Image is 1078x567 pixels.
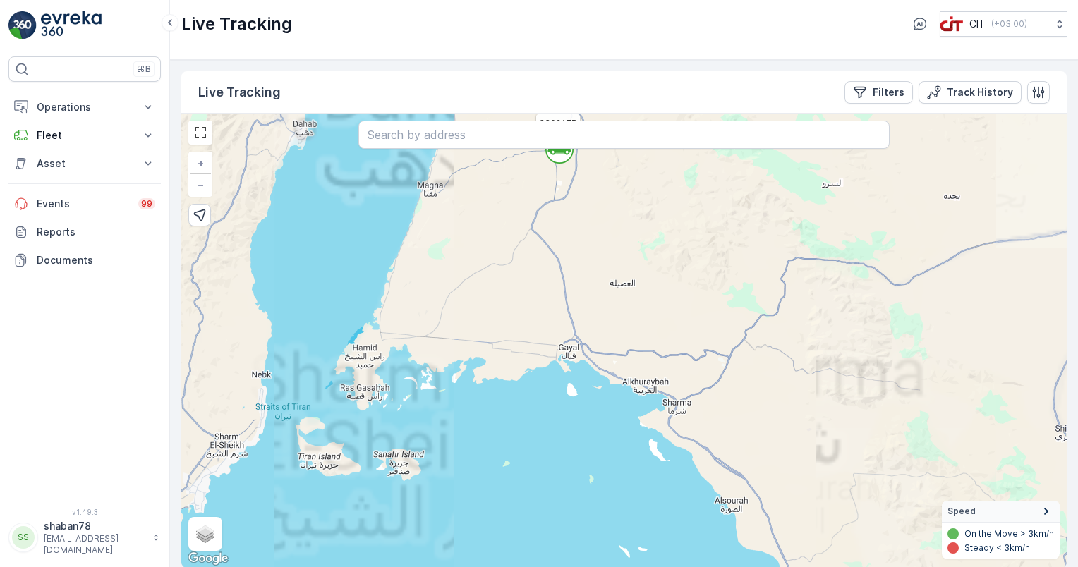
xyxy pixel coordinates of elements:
[8,519,161,556] button: SSshaban78[EMAIL_ADDRESS][DOMAIN_NAME]
[8,190,161,218] a: Events99
[947,506,976,517] span: Speed
[198,83,281,102] p: Live Tracking
[964,542,1030,554] p: Steady < 3km/h
[181,13,292,35] p: Live Tracking
[37,100,133,114] p: Operations
[969,17,986,31] p: CIT
[8,11,37,39] img: logo
[190,153,211,174] a: Zoom In
[8,218,161,246] a: Reports
[8,93,161,121] button: Operations
[964,528,1054,539] p: On the Move > 3km/h
[44,533,145,556] p: [EMAIL_ADDRESS][DOMAIN_NAME]
[8,150,161,178] button: Asset
[844,81,913,104] button: Filters
[873,85,904,99] p: Filters
[942,501,1060,523] summary: Speed
[545,135,564,157] div: `
[137,63,151,75] p: ⌘B
[358,121,890,149] input: Search by address
[140,197,153,210] p: 99
[947,85,1013,99] p: Track History
[8,121,161,150] button: Fleet
[37,197,130,211] p: Events
[190,122,211,143] a: View Fullscreen
[919,81,1022,104] button: Track History
[198,178,205,190] span: −
[37,128,133,142] p: Fleet
[41,11,102,39] img: logo_light-DOdMpM7g.png
[198,157,204,169] span: +
[190,174,211,195] a: Zoom Out
[12,526,35,549] div: SS
[991,18,1027,30] p: ( +03:00 )
[37,157,133,171] p: Asset
[8,246,161,274] a: Documents
[190,518,221,549] a: Layers
[44,519,145,533] p: shaban78
[8,508,161,516] span: v 1.49.3
[940,11,1067,37] button: CIT(+03:00)
[37,225,155,239] p: Reports
[940,16,964,32] img: cit-logo_pOk6rL0.png
[37,253,155,267] p: Documents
